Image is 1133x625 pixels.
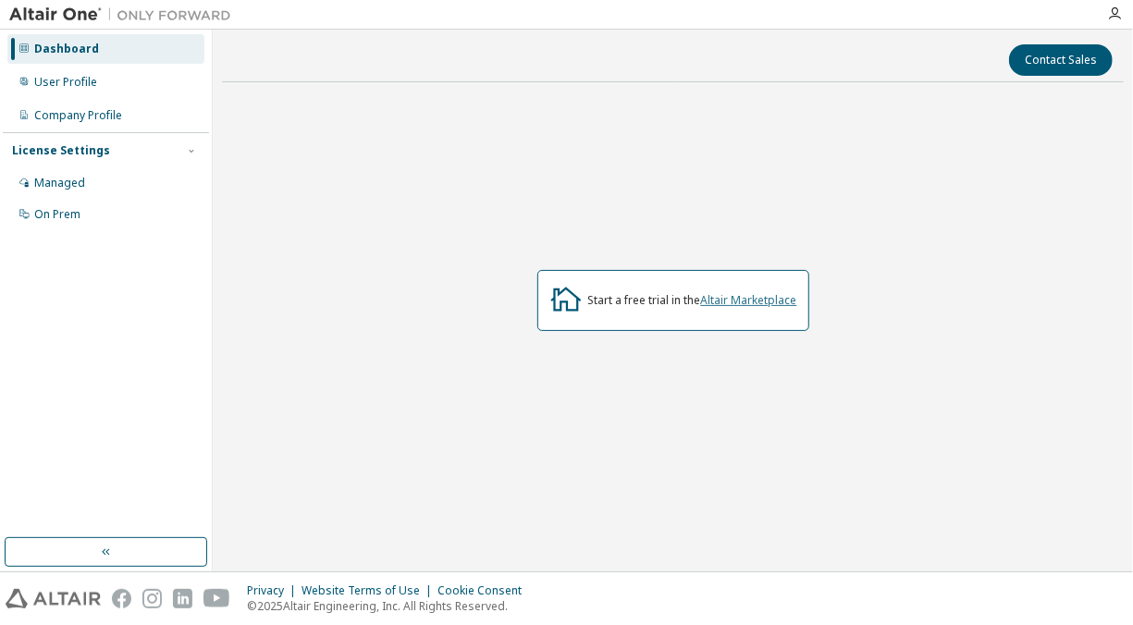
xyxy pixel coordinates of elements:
[142,589,162,608] img: instagram.svg
[9,6,240,24] img: Altair One
[437,583,533,598] div: Cookie Consent
[34,207,80,222] div: On Prem
[6,589,101,608] img: altair_logo.svg
[12,143,110,158] div: License Settings
[34,75,97,90] div: User Profile
[34,176,85,190] div: Managed
[1009,44,1113,76] button: Contact Sales
[302,583,437,598] div: Website Terms of Use
[247,583,302,598] div: Privacy
[701,292,797,308] a: Altair Marketplace
[203,589,230,608] img: youtube.svg
[247,598,533,614] p: © 2025 Altair Engineering, Inc. All Rights Reserved.
[112,589,131,608] img: facebook.svg
[34,108,122,123] div: Company Profile
[34,42,99,56] div: Dashboard
[173,589,192,608] img: linkedin.svg
[588,293,797,308] div: Start a free trial in the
